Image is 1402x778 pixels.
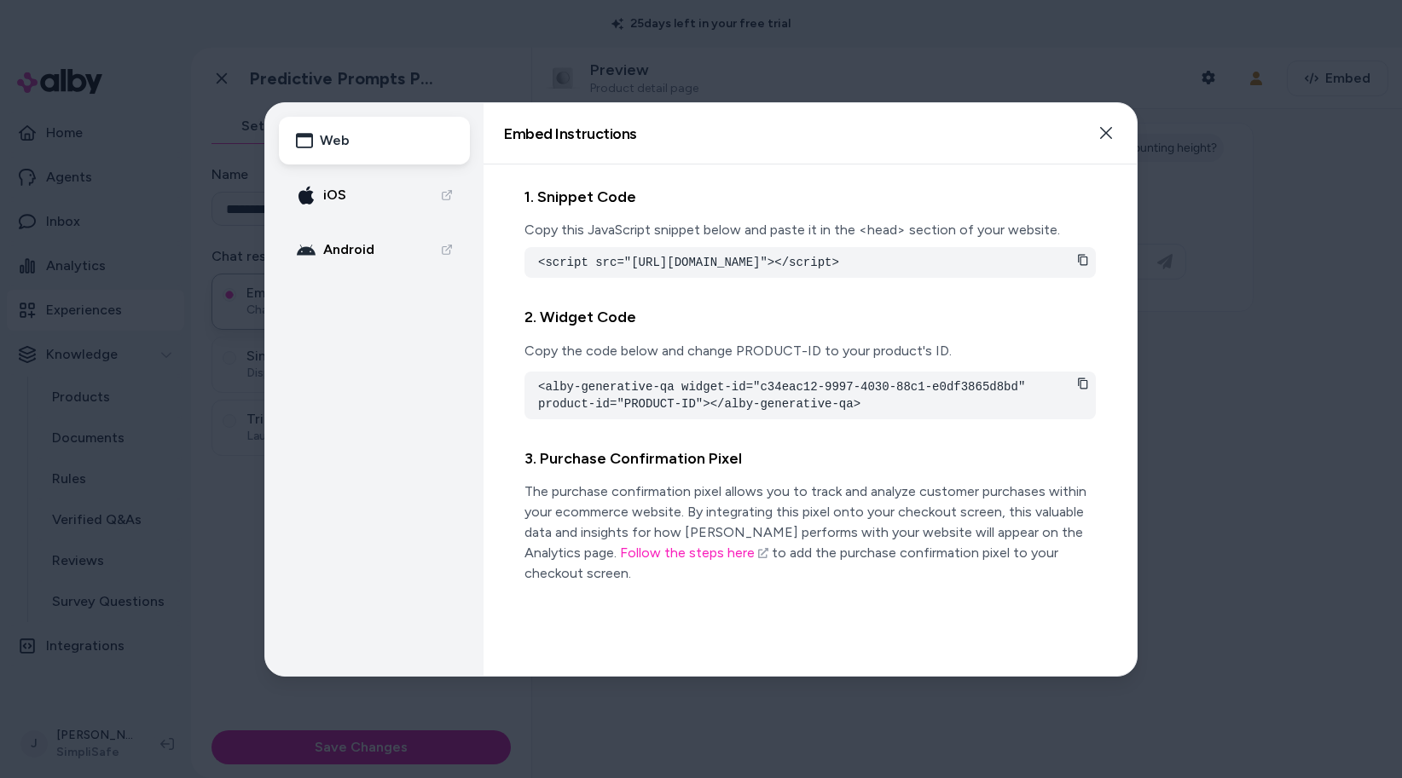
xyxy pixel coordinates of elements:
div: Android [296,239,374,260]
h2: Embed Instructions [504,125,637,141]
pre: <alby-generative-qa widget-id="c34eac12-9997-4030-88c1-e0df3865d8bd" product-id="PRODUCT-ID"></al... [538,377,1082,412]
a: android Android [279,226,470,274]
h2: 3. Purchase Confirmation Pixel [524,446,1096,470]
p: Copy the code below and change PRODUCT-ID to your product's ID. [524,340,1096,360]
a: apple-icon iOS [279,171,470,219]
a: Follow the steps here [620,544,768,560]
p: The purchase confirmation pixel allows you to track and analyze customer purchases within your ec... [524,481,1096,583]
h2: 1. Snippet Code [524,185,1096,210]
img: android [296,239,316,260]
p: Copy this JavaScript snippet below and paste it in the <head> section of your website. [524,220,1096,240]
pre: <script src="[URL][DOMAIN_NAME]"></script> [538,254,1082,271]
div: iOS [296,185,346,205]
h2: 2. Widget Code [524,305,1096,330]
button: Web [279,117,470,164]
img: apple-icon [296,185,316,205]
